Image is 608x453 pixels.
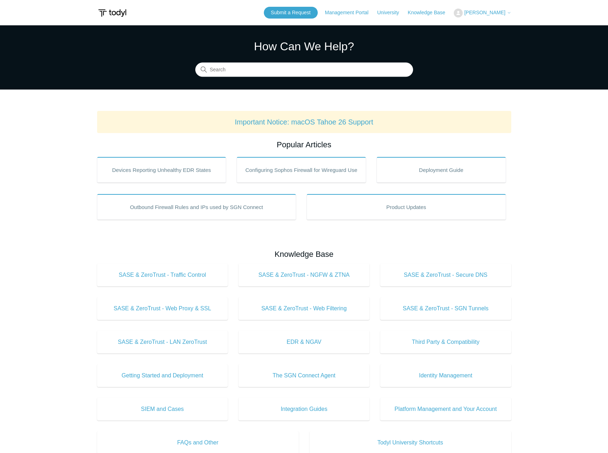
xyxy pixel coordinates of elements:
span: Getting Started and Deployment [108,371,217,380]
span: Todyl University Shortcuts [320,438,501,447]
span: Integration Guides [249,405,359,413]
span: SASE & ZeroTrust - Web Filtering [249,304,359,313]
a: Outbound Firewall Rules and IPs used by SGN Connect [97,194,296,220]
h2: Knowledge Base [97,248,511,260]
a: SIEM and Cases [97,398,228,421]
span: Third Party & Compatibility [391,338,501,346]
span: Platform Management and Your Account [391,405,501,413]
button: [PERSON_NAME] [454,9,511,17]
span: FAQs and Other [108,438,288,447]
a: SASE & ZeroTrust - NGFW & ZTNA [238,264,370,286]
a: Getting Started and Deployment [97,364,228,387]
a: SASE & ZeroTrust - Web Filtering [238,297,370,320]
a: Submit a Request [264,7,318,19]
a: Platform Management and Your Account [380,398,511,421]
span: Identity Management [391,371,501,380]
a: EDR & NGAV [238,331,370,353]
a: Devices Reporting Unhealthy EDR States [97,157,226,183]
a: SASE & ZeroTrust - Traffic Control [97,264,228,286]
a: Management Portal [325,9,376,16]
span: SASE & ZeroTrust - NGFW & ZTNA [249,271,359,279]
span: [PERSON_NAME] [464,10,505,15]
a: SASE & ZeroTrust - SGN Tunnels [380,297,511,320]
a: Integration Guides [238,398,370,421]
img: Todyl Support Center Help Center home page [97,6,127,20]
a: Important Notice: macOS Tahoe 26 Support [235,118,373,126]
span: SASE & ZeroTrust - LAN ZeroTrust [108,338,217,346]
a: The SGN Connect Agent [238,364,370,387]
a: Configuring Sophos Firewall for Wireguard Use [237,157,366,183]
a: Deployment Guide [377,157,506,183]
span: SIEM and Cases [108,405,217,413]
a: University [377,9,406,16]
h1: How Can We Help? [195,38,413,55]
a: SASE & ZeroTrust - LAN ZeroTrust [97,331,228,353]
h2: Popular Articles [97,139,511,151]
input: Search [195,63,413,77]
a: SASE & ZeroTrust - Secure DNS [380,264,511,286]
a: Third Party & Compatibility [380,331,511,353]
span: SASE & ZeroTrust - Traffic Control [108,271,217,279]
span: SASE & ZeroTrust - SGN Tunnels [391,304,501,313]
span: SASE & ZeroTrust - Web Proxy & SSL [108,304,217,313]
a: Product Updates [307,194,506,220]
span: SASE & ZeroTrust - Secure DNS [391,271,501,279]
a: SASE & ZeroTrust - Web Proxy & SSL [97,297,228,320]
a: Identity Management [380,364,511,387]
span: EDR & NGAV [249,338,359,346]
span: The SGN Connect Agent [249,371,359,380]
a: Knowledge Base [408,9,452,16]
